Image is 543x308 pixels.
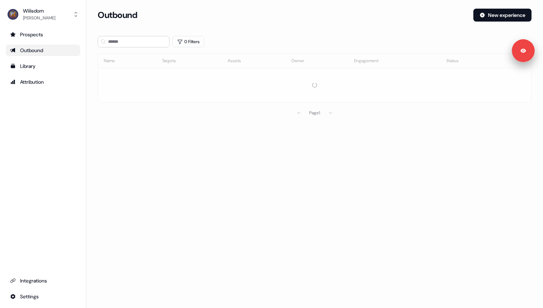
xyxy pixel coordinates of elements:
[98,10,137,20] h3: Outbound
[6,76,80,88] a: Go to attribution
[10,293,76,300] div: Settings
[10,63,76,70] div: Library
[10,31,76,38] div: Prospects
[172,36,204,47] button: 0 Filters
[6,60,80,72] a: Go to templates
[23,14,55,22] div: [PERSON_NAME]
[10,47,76,54] div: Outbound
[473,9,532,22] button: New experience
[6,275,80,286] a: Go to integrations
[6,29,80,40] a: Go to prospects
[6,6,80,23] button: Wiiisdom[PERSON_NAME]
[23,7,55,14] div: Wiiisdom
[10,78,76,86] div: Attribution
[6,291,80,302] a: Go to integrations
[6,45,80,56] a: Go to outbound experience
[10,277,76,284] div: Integrations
